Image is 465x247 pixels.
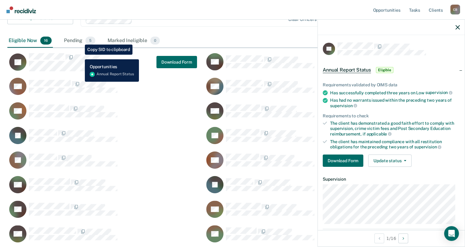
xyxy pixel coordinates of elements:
span: supervision [425,90,452,95]
div: CaseloadOpportunityCell-02615793 [7,102,204,127]
button: Download Form [323,155,363,167]
span: 0 [150,37,160,45]
div: Eligible Now [7,34,53,48]
span: Annual Report Status [323,67,371,73]
div: C B [450,5,460,14]
div: CaseloadOpportunityCell-50645898 [204,176,401,200]
div: Requirements to check [323,113,460,119]
button: Next Opportunity [398,233,408,243]
div: The client has demonstrated a good faith effort to comply with supervision, crime victim fees and... [330,121,460,136]
div: CaseloadOpportunityCell-05170387 [204,77,401,102]
span: 16 [40,37,52,45]
div: CaseloadOpportunityCell-02309885 [204,127,401,151]
div: CaseloadOpportunityCell-05163631 [7,151,204,176]
div: 1 / 16 [318,230,465,246]
span: applicable [367,131,392,136]
a: Navigate to form link [156,56,197,68]
div: CaseloadOpportunityCell-02573726 [204,200,401,225]
dt: Supervision [323,177,460,182]
div: Annual Report StatusEligible [318,60,465,80]
a: Navigate to form link [323,155,366,167]
div: CaseloadOpportunityCell-07718446 [7,176,204,200]
div: Pending [63,34,97,48]
div: CaseloadOpportunityCell-07590328 [7,127,204,151]
div: Has had no warrants issued within the preceding two years of [330,98,460,108]
div: Open Intercom Messenger [444,226,459,241]
div: Requirements validated by OIMS data [323,82,460,88]
button: Previous Opportunity [374,233,384,243]
button: Profile dropdown button [450,5,460,14]
div: CaseloadOpportunityCell-02902710 [204,53,401,77]
span: Eligible [376,67,393,73]
span: supervision [330,103,357,108]
span: supervision [414,144,441,149]
button: Download Form [156,56,197,68]
div: CaseloadOpportunityCell-06198842 [7,200,204,225]
button: Update status [368,155,412,167]
div: CaseloadOpportunityCell-02697716 [204,151,401,176]
div: Marked Ineligible [106,34,161,48]
div: Has successfully completed three years on Low [330,90,460,96]
div: CaseloadOpportunityCell-03862408 [204,102,401,127]
div: The client has maintained compliance with all restitution obligations for the preceding two years of [330,139,460,150]
span: 5 [85,37,95,45]
div: CaseloadOpportunityCell-03355866 [7,53,204,77]
img: Recidiviz [6,6,36,13]
div: CaseloadOpportunityCell-04371598 [7,77,204,102]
